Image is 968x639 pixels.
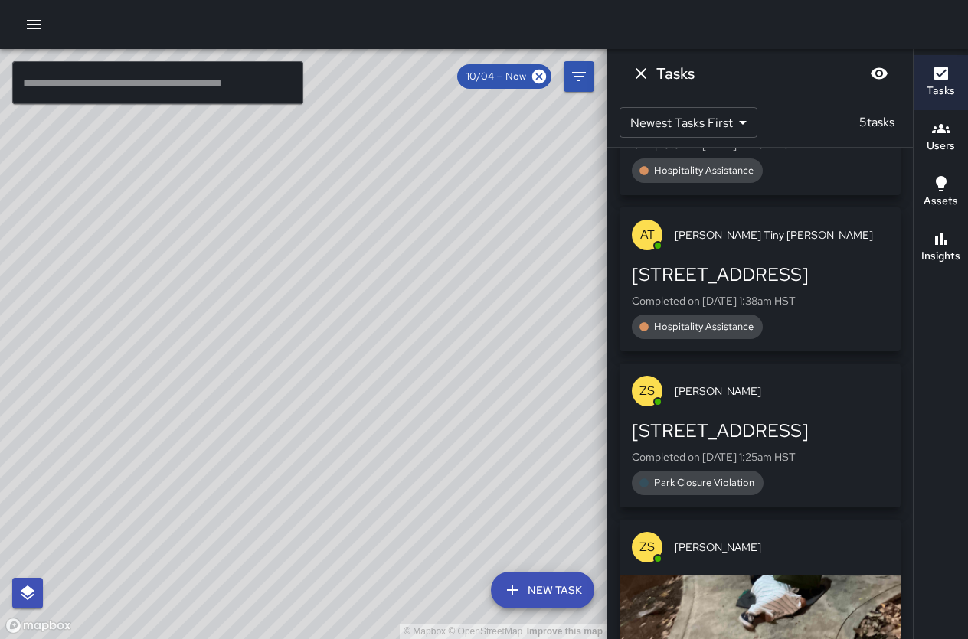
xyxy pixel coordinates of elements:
p: AT [640,226,655,244]
span: 10/04 — Now [457,69,535,84]
span: [PERSON_NAME] [675,383,888,399]
div: [STREET_ADDRESS] [632,419,888,443]
button: AT[PERSON_NAME] Tiny [PERSON_NAME][STREET_ADDRESS]Completed on [DATE] 1:38am HSTHospitality Assis... [620,207,901,351]
h6: Assets [924,193,958,210]
button: Users [914,110,968,165]
span: Hospitality Assistance [645,163,763,178]
span: Hospitality Assistance [645,319,763,334]
button: Insights [914,220,968,275]
button: New Task [491,572,594,608]
p: 5 tasks [853,113,901,132]
p: ZS [639,382,655,400]
div: Newest Tasks First [620,107,757,138]
button: Tasks [914,55,968,110]
p: Completed on [DATE] 1:38am HST [632,293,888,308]
div: [STREET_ADDRESS] [632,262,888,287]
button: Blur [864,58,894,89]
div: 10/04 — Now [457,64,551,89]
h6: Users [927,138,955,155]
button: ZS[PERSON_NAME][STREET_ADDRESS]Completed on [DATE] 1:25am HSTPark Closure Violation [620,364,901,507]
button: Dismiss [626,58,656,89]
button: Assets [914,165,968,220]
p: ZS [639,538,655,556]
h6: Insights [921,248,960,265]
span: Park Closure Violation [645,475,764,491]
h6: Tasks [656,61,695,86]
h6: Tasks [927,83,955,99]
span: [PERSON_NAME] [675,540,888,555]
button: Filters [564,61,594,92]
span: [PERSON_NAME] Tiny [PERSON_NAME] [675,227,888,243]
p: Completed on [DATE] 1:25am HST [632,449,888,465]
